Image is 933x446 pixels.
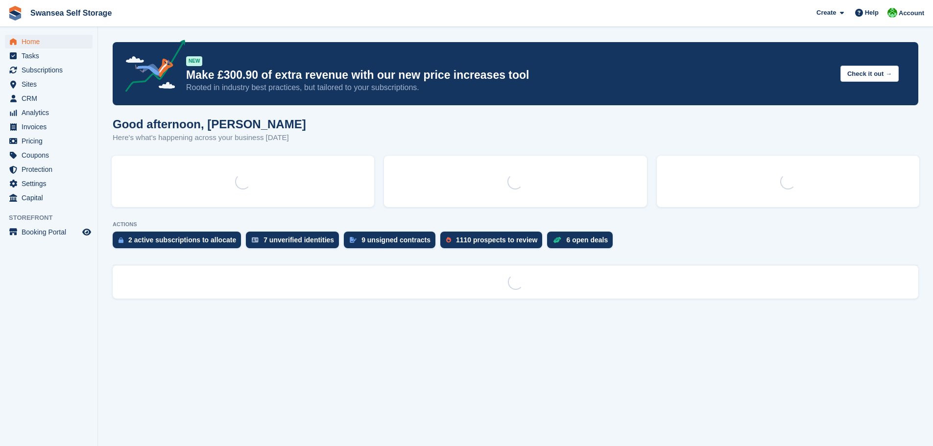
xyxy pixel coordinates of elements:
[22,163,80,176] span: Protection
[5,92,93,105] a: menu
[5,225,93,239] a: menu
[22,92,80,105] span: CRM
[22,77,80,91] span: Sites
[5,49,93,63] a: menu
[9,213,97,223] span: Storefront
[22,177,80,190] span: Settings
[840,66,899,82] button: Check it out →
[263,236,334,244] div: 7 unverified identities
[128,236,236,244] div: 2 active subscriptions to allocate
[22,106,80,119] span: Analytics
[350,237,357,243] img: contract_signature_icon-13c848040528278c33f63329250d36e43548de30e8caae1d1a13099fd9432cc5.svg
[186,68,833,82] p: Make £300.90 of extra revenue with our new price increases tool
[344,232,440,253] a: 9 unsigned contracts
[5,35,93,48] a: menu
[22,35,80,48] span: Home
[887,8,897,18] img: Andrew Robbins
[119,237,123,243] img: active_subscription_to_allocate_icon-d502201f5373d7db506a760aba3b589e785aa758c864c3986d89f69b8ff3...
[566,236,608,244] div: 6 open deals
[8,6,23,21] img: stora-icon-8386f47178a22dfd0bd8f6a31ec36ba5ce8667c1dd55bd0f319d3a0aa187defe.svg
[186,56,202,66] div: NEW
[22,191,80,205] span: Capital
[81,226,93,238] a: Preview store
[5,148,93,162] a: menu
[5,163,93,176] a: menu
[446,237,451,243] img: prospect-51fa495bee0391a8d652442698ab0144808aea92771e9ea1ae160a38d050c398.svg
[5,177,93,190] a: menu
[26,5,116,21] a: Swansea Self Storage
[899,8,924,18] span: Account
[22,63,80,77] span: Subscriptions
[440,232,548,253] a: 1110 prospects to review
[22,148,80,162] span: Coupons
[246,232,344,253] a: 7 unverified identities
[22,134,80,148] span: Pricing
[22,225,80,239] span: Booking Portal
[117,40,186,95] img: price-adjustments-announcement-icon-8257ccfd72463d97f412b2fc003d46551f7dbcb40ab6d574587a9cd5c0d94...
[5,106,93,119] a: menu
[113,132,306,143] p: Here's what's happening across your business [DATE]
[5,77,93,91] a: menu
[361,236,431,244] div: 9 unsigned contracts
[5,134,93,148] a: menu
[252,237,259,243] img: verify_identity-adf6edd0f0f0b5bbfe63781bf79b02c33cf7c696d77639b501bdc392416b5a36.svg
[113,221,918,228] p: ACTIONS
[5,63,93,77] a: menu
[553,236,561,243] img: deal-1b604bf984904fb50ccaf53a9ad4b4a5d6e5aea283cecdc64d6e3604feb123c2.svg
[816,8,836,18] span: Create
[22,120,80,134] span: Invoices
[5,191,93,205] a: menu
[865,8,879,18] span: Help
[5,120,93,134] a: menu
[113,117,306,131] h1: Good afternoon, [PERSON_NAME]
[113,232,246,253] a: 2 active subscriptions to allocate
[547,232,618,253] a: 6 open deals
[456,236,538,244] div: 1110 prospects to review
[186,82,833,93] p: Rooted in industry best practices, but tailored to your subscriptions.
[22,49,80,63] span: Tasks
